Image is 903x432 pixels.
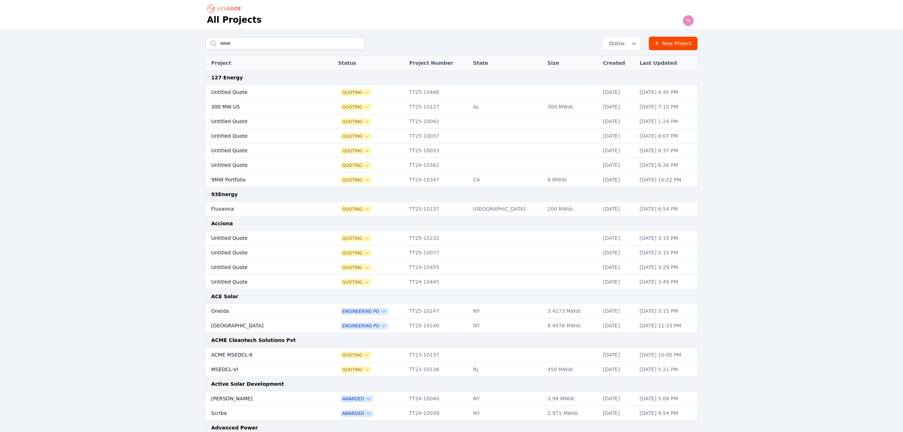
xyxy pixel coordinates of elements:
td: 93Energy [205,187,698,202]
td: [DATE] 6:54 PM [636,202,698,216]
button: Quoting [341,352,371,358]
td: [DATE] 6:26 PM [636,158,698,173]
button: Quoting [341,250,371,256]
button: Quoting [341,163,371,168]
button: Quoting [341,177,371,183]
td: [DATE] [599,406,636,421]
td: TT24-10362 [406,158,470,173]
td: TT25-10232 [406,231,470,246]
th: Created [599,56,636,70]
td: [DATE] 8:07 PM [636,129,698,143]
td: TT24-10445 [406,275,470,289]
span: Quoting [341,367,371,373]
button: Quoting [341,279,371,285]
nav: Breadcrumb [207,3,245,14]
td: [DATE] [599,85,636,100]
td: CA [470,173,544,187]
th: Project [205,56,317,70]
td: 9MW Portfolio [205,173,317,187]
td: [DATE] [599,143,636,158]
tr: 9MW PortfolioQuotingTT24-10347CA9 MWdc[DATE][DATE] 10:22 PM [205,173,698,187]
button: Quoting [341,90,371,95]
td: [DATE] [599,173,636,187]
td: [DATE] 4:45 PM [636,85,698,100]
tr: ScribaAwardedTT24-10039NY2.971 MWdc[DATE][DATE] 9:54 PM [205,406,698,421]
td: Untitled Quote [205,231,317,246]
td: [DATE] [599,246,636,260]
td: [DATE] 3:15 PM [636,231,698,246]
td: TT25-10137 [406,202,470,216]
td: [DATE] 10:00 PM [636,348,698,362]
span: Quoting [341,133,371,139]
td: [DATE] [599,202,636,216]
td: [DATE] 5:09 PM [636,391,698,406]
td: TT24-10347 [406,173,470,187]
button: Quoting [341,104,371,110]
td: Active Solar Development [205,377,698,391]
td: TT23-10136 [406,362,470,377]
td: 127 Energy [205,70,698,85]
td: [DATE] 3:15 PM [636,304,698,318]
td: 9 MWdc [544,173,599,187]
a: New Project [649,37,698,50]
button: Quoting [341,206,371,212]
tr: [GEOGRAPHIC_DATA]Engineering POTT25-10240NY9.4476 MWdc[DATE][DATE] 11:33 PM [205,318,698,333]
span: Status [606,40,625,47]
button: Quoting [341,148,371,154]
td: NY [470,304,544,318]
td: ACME MSEDCL-6 [205,348,317,362]
td: [DATE] [599,100,636,114]
tr: FluvannaQuotingTT25-10137[GEOGRAPHIC_DATA]200 MWdc[DATE][DATE] 6:54 PM [205,202,698,216]
td: NY [470,391,544,406]
td: NY [470,318,544,333]
tr: OneidaEngineering POTT25-10247NY3.4173 MWdc[DATE][DATE] 3:15 PM [205,304,698,318]
th: Last Updated [636,56,698,70]
th: State [470,56,544,70]
td: TT25-10127 [406,100,470,114]
td: 200 MWdc [544,202,599,216]
tr: Untitled QuoteQuotingTT24-10362[DATE][DATE] 6:26 PM [205,158,698,173]
td: 3.99 MWdc [544,391,599,406]
td: [DATE] [599,129,636,143]
td: [DATE] 7:10 PM [636,100,698,114]
td: TT24-10039 [406,406,470,421]
td: [DATE] [599,231,636,246]
tr: Untitled QuoteQuotingTT25-10033[DATE][DATE] 8:37 PM [205,143,698,158]
button: Awarded [341,411,373,416]
td: [DATE] [599,114,636,129]
td: AL [470,100,544,114]
button: Status [603,37,640,50]
td: RJ [470,362,544,377]
td: [DATE] 9:54 PM [636,406,698,421]
tr: ACME MSEDCL-6QuotingTT23-10137[DATE][DATE] 10:00 PM [205,348,698,362]
span: Quoting [341,265,371,270]
td: [DATE] [599,275,636,289]
td: Untitled Quote [205,129,317,143]
h1: All Projects [207,14,262,26]
button: Engineering PO [341,309,388,314]
td: 3.4173 MWdc [544,304,599,318]
span: Quoting [341,119,371,125]
td: Untitled Quote [205,85,317,100]
tr: Untitled QuoteQuotingTT25-10446[DATE][DATE] 4:45 PM [205,85,698,100]
td: [DATE] 11:33 PM [636,318,698,333]
span: Awarded [341,396,373,402]
td: [DATE] 5:15 PM [636,246,698,260]
td: Scriba [205,406,317,421]
td: [GEOGRAPHIC_DATA] [205,318,317,333]
td: Untitled Quote [205,114,317,129]
span: Engineering PO [341,323,388,329]
td: TT25-10446 [406,85,470,100]
td: [DATE] [599,158,636,173]
tr: Untitled QuoteQuotingTT25-10077[DATE][DATE] 5:15 PM [205,246,698,260]
td: 450 MWdc [544,362,599,377]
button: Quoting [341,236,371,241]
td: TT25-10042 [406,114,470,129]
